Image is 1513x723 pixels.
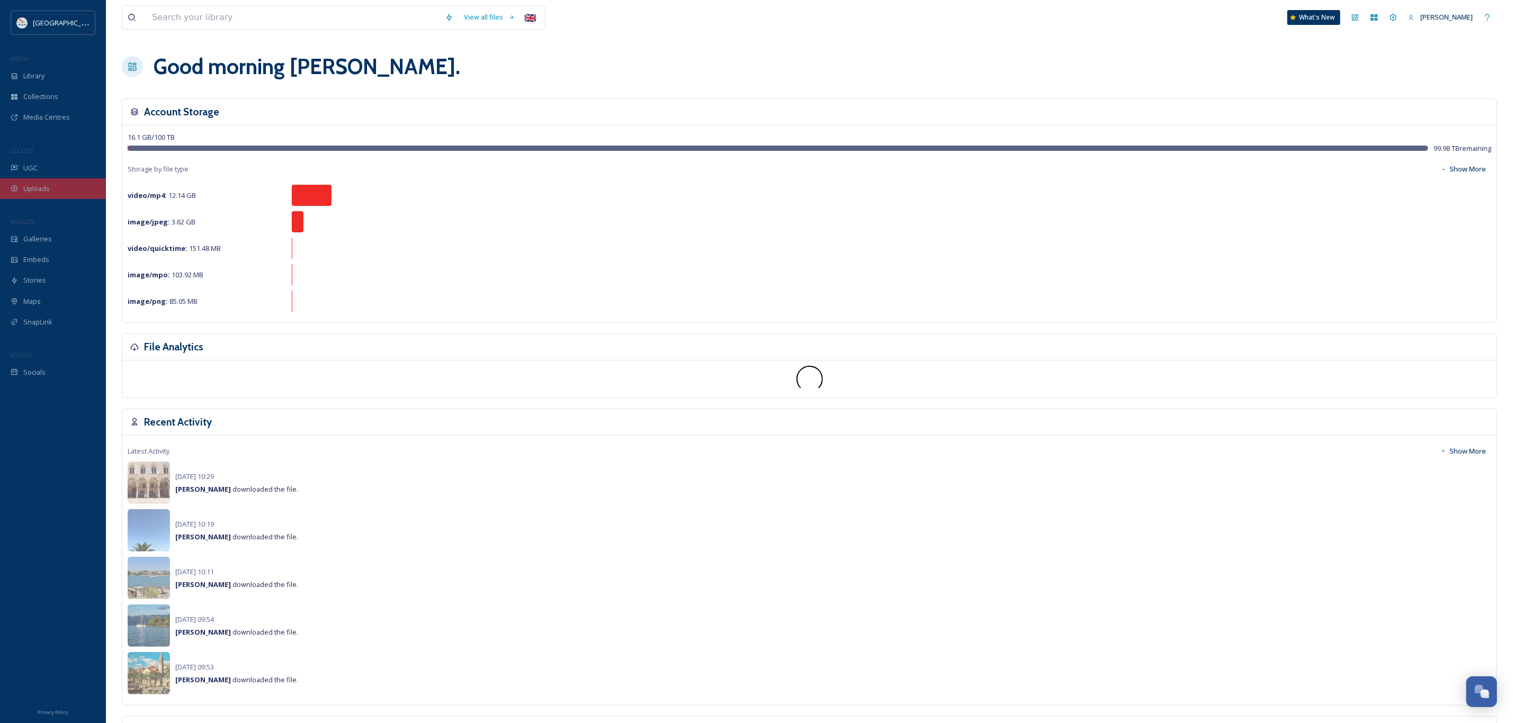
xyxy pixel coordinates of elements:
input: Search your library [147,6,440,29]
strong: [PERSON_NAME] [175,675,231,684]
div: 🇬🇧 [521,8,540,27]
span: downloaded the file. [175,580,298,589]
a: What's New [1287,10,1340,25]
span: 99.98 TB remaining [1434,143,1491,153]
button: Show More [1435,441,1491,462]
h3: Recent Activity [144,414,212,430]
button: Show More [1435,159,1491,179]
span: downloaded the file. [175,675,298,684]
span: Uploads [23,184,50,194]
span: Storage by file type [128,164,189,174]
span: [DATE] 09:54 [175,614,214,624]
span: [GEOGRAPHIC_DATA] [33,17,100,28]
span: SnapLink [23,317,52,327]
span: 151.48 MB [128,243,221,253]
span: [PERSON_NAME] [1420,12,1473,22]
strong: image/jpeg : [128,217,170,227]
span: [DATE] 10:11 [175,567,214,576]
a: [PERSON_NAME] [1403,7,1478,28]
span: COLLECT [11,147,33,155]
h1: Good morning [PERSON_NAME] . [154,51,460,83]
span: SOCIALS [11,351,32,359]
span: Privacy Policy [38,709,68,716]
span: Media Centres [23,112,70,122]
span: downloaded the file. [175,484,298,494]
span: 103.92 MB [128,270,203,279]
span: [DATE] 10:19 [175,519,214,529]
strong: [PERSON_NAME] [175,532,231,541]
span: downloaded the file. [175,532,298,541]
img: 5ef8ab2e-621c-4f64-8257-29e4b63178ad.jpg [128,557,170,599]
span: downloaded the file. [175,627,298,637]
span: MEDIA [11,55,29,62]
a: View all files [459,7,521,28]
h3: Account Storage [144,104,219,120]
strong: image/png : [128,296,168,306]
span: Library [23,71,44,81]
span: [DATE] 09:53 [175,662,214,672]
img: 7ecefe64-2c91-4ab5-822b-143f9b1a2eee.jpg [128,462,170,504]
strong: image/mpo : [128,270,170,279]
span: WIDGETS [11,218,35,225]
img: 78e7fb96-18e7-435f-b0e3-5872cae94190.jpg [128,604,170,647]
span: Stories [23,275,46,285]
strong: [PERSON_NAME] [175,580,231,589]
span: 16.1 GB / 100 TB [128,132,175,142]
a: Privacy Policy [38,705,68,718]
strong: [PERSON_NAME] [175,627,231,637]
img: 154204d7-7004-4253-bb25-41a27521c802.jpg [128,509,170,552]
span: Maps [23,296,41,306]
span: Latest Activity [128,446,169,456]
span: 12.14 GB [128,191,196,200]
span: Socials [23,367,46,377]
strong: [PERSON_NAME] [175,484,231,494]
span: UGC [23,163,38,173]
span: Embeds [23,255,49,265]
button: Open Chat [1466,676,1497,707]
span: Galleries [23,234,52,244]
h3: File Analytics [144,339,203,355]
span: 85.05 MB [128,296,198,306]
img: HTZ_logo_EN.svg [17,17,28,28]
span: 3.62 GB [128,217,195,227]
strong: video/quicktime : [128,243,187,253]
span: [DATE] 10:29 [175,472,214,481]
span: Collections [23,92,58,102]
img: fb216a7f-0c91-4f7d-beef-bfc2c5b7ec60.jpg [128,652,170,694]
strong: video/mp4 : [128,191,167,200]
